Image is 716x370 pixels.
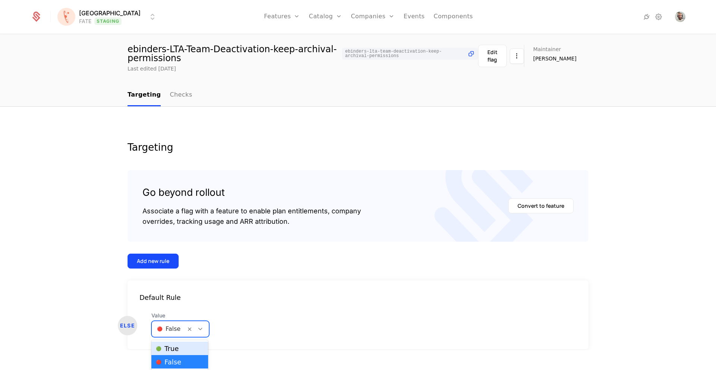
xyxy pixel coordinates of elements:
div: Targeting [128,142,588,152]
div: Edit flag [487,48,497,63]
span: False [156,359,181,366]
button: Select action [510,45,524,67]
button: Select environment [60,9,157,25]
span: 🟢 [156,346,161,352]
a: Integrations [642,12,651,21]
div: ELSE [118,316,137,335]
button: Edit flag [478,45,507,67]
a: Settings [654,12,663,21]
div: Add new rule [137,257,169,265]
div: ebinders-LTA-Team-Deactivation-keep-archival-permissions [128,45,478,63]
span: True [156,345,179,352]
ul: Choose Sub Page [128,84,192,106]
span: Value [151,312,209,319]
button: Convert to feature [508,198,574,213]
button: Open user button [675,12,685,22]
span: [GEOGRAPHIC_DATA] [79,9,141,18]
div: FATE [79,18,91,25]
nav: Main [128,84,588,106]
div: Go beyond rollout [142,185,361,200]
a: Targeting [128,84,161,106]
div: Associate a flag with a feature to enable plan entitlements, company overrides, tracking usage an... [142,206,361,227]
img: Florence [57,8,75,26]
div: Last edited [DATE] [128,65,176,72]
a: Checks [170,84,192,106]
span: ebinders-lta-team-deactivation-keep-archival-permissions [345,49,464,58]
button: Add new rule [128,254,179,269]
span: [PERSON_NAME] [533,55,577,62]
div: Default Rule [128,292,588,303]
img: Marko Bera [675,12,685,22]
span: Staging [94,18,122,25]
span: 🔴 [156,359,161,365]
span: Maintainer [533,47,561,52]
